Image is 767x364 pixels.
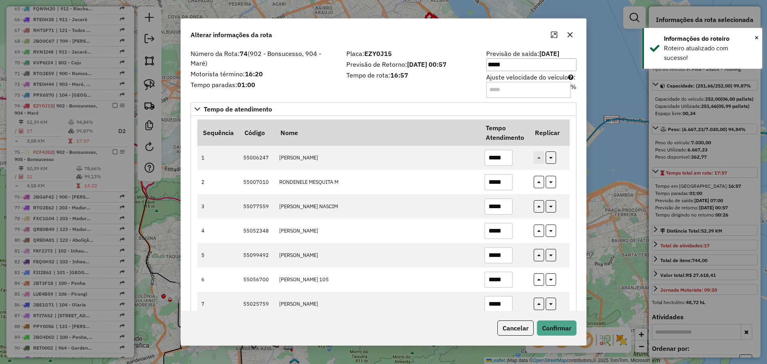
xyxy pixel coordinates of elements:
[570,82,576,98] div: %
[237,81,255,89] strong: 01:00
[239,146,275,170] td: 55006247
[239,219,275,243] td: 55052348
[239,292,275,316] td: 55025759
[534,176,544,188] button: replicar tempo de atendimento nos itens acima deste
[275,194,480,219] td: [PERSON_NAME] NASCIM
[390,71,408,79] strong: 16:57
[346,60,477,69] label: Previsão de Retorno:
[534,225,544,237] button: replicar tempo de atendimento nos itens acima deste
[239,243,275,267] td: 55099492
[197,267,239,292] td: 6
[480,119,529,146] th: Tempo Atendimento
[486,72,576,98] label: Ajuste velocidade do veículo :
[346,70,477,80] label: Tempo de rota:
[486,58,576,71] input: Previsão de saída:[DATE]
[546,273,556,286] button: replicar tempo de atendimento nos itens abaixo deste
[546,298,556,310] button: replicar tempo de atendimento nos itens abaixo deste
[530,119,570,146] th: Replicar
[191,49,337,68] label: Número da Rota:
[664,34,756,44] div: Informações do roteiro
[497,320,534,336] button: Cancelar
[275,119,480,146] th: Nome
[239,267,275,292] td: 55056700
[275,292,480,316] td: [PERSON_NAME]
[239,194,275,219] td: 55077559
[197,292,239,316] td: 7
[197,146,239,170] td: 1
[537,320,576,336] button: Confirmar
[534,273,544,286] button: replicar tempo de atendimento nos itens acima deste
[197,194,239,219] td: 3
[191,50,321,67] span: (902 - Bonsucesso, 904 - Maré)
[197,170,239,194] td: 2
[191,30,272,40] span: Alterar informações da rota
[346,49,477,58] label: Placa:
[539,50,559,58] strong: [DATE]
[534,298,544,310] button: replicar tempo de atendimento nos itens acima deste
[486,49,576,71] label: Previsão de saída:
[534,200,544,213] button: replicar tempo de atendimento nos itens acima deste
[204,106,272,112] span: Tempo de atendimento
[755,33,759,42] span: ×
[240,50,248,58] strong: 74
[664,44,756,63] div: Roteiro atualizado com sucesso!
[546,200,556,213] button: replicar tempo de atendimento nos itens abaixo deste
[191,102,576,116] a: Tempo de atendimento
[364,50,392,58] strong: EZY0J15
[755,32,759,44] button: Close
[275,219,480,243] td: [PERSON_NAME]
[407,60,447,68] strong: [DATE] 00:57
[197,119,239,146] th: Sequência
[534,249,544,261] button: replicar tempo de atendimento nos itens acima deste
[275,243,480,267] td: [PERSON_NAME]
[546,249,556,261] button: replicar tempo de atendimento nos itens abaixo deste
[275,170,480,194] td: RONDENELE MESQUITA M
[275,267,480,292] td: [PERSON_NAME] 105
[239,170,275,194] td: 55007010
[197,243,239,267] td: 5
[191,69,337,79] label: Motorista término:
[546,176,556,188] button: replicar tempo de atendimento nos itens abaixo deste
[197,219,239,243] td: 4
[191,80,337,90] label: Tempo paradas:
[546,151,556,164] button: replicar tempo de atendimento nos itens abaixo deste
[546,225,556,237] button: replicar tempo de atendimento nos itens abaixo deste
[239,119,275,146] th: Código
[486,82,571,98] input: Ajuste velocidade do veículo:%
[548,28,560,41] button: Maximize
[568,74,574,80] i: Para aumentar a velocidade, informe um valor negativo
[245,70,263,78] strong: 16:20
[275,146,480,170] td: [PERSON_NAME]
